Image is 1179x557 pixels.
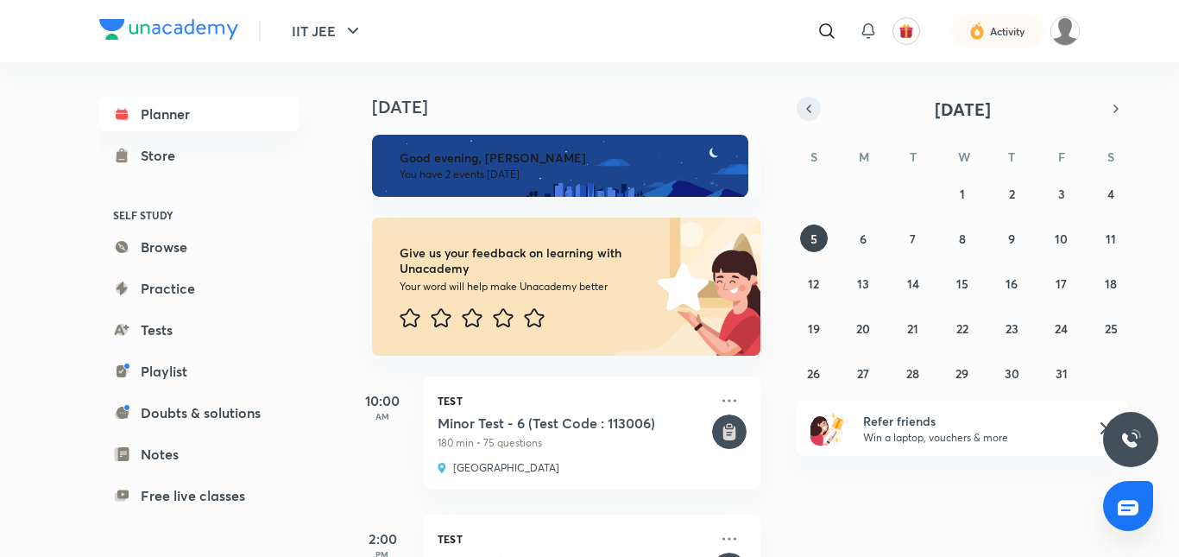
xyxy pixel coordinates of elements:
[859,149,869,165] abbr: Monday
[856,320,870,337] abbr: October 20, 2025
[949,314,976,342] button: October 22, 2025
[99,230,299,264] a: Browse
[910,149,917,165] abbr: Tuesday
[810,231,817,247] abbr: October 5, 2025
[810,149,817,165] abbr: Sunday
[1097,314,1125,342] button: October 25, 2025
[99,354,299,389] a: Playlist
[959,231,966,247] abbr: October 8, 2025
[906,365,919,382] abbr: October 28, 2025
[1056,275,1067,292] abbr: October 17, 2025
[949,359,976,387] button: October 29, 2025
[1058,186,1065,202] abbr: October 3, 2025
[800,269,828,297] button: October 12, 2025
[998,359,1025,387] button: October 30, 2025
[1048,359,1075,387] button: October 31, 2025
[907,275,919,292] abbr: October 14, 2025
[1055,231,1068,247] abbr: October 10, 2025
[438,529,709,549] p: Test
[821,97,1104,121] button: [DATE]
[860,231,867,247] abbr: October 6, 2025
[1050,16,1080,46] img: Arnav Kulshrestha
[955,365,968,382] abbr: October 29, 2025
[1107,149,1114,165] abbr: Saturday
[800,225,828,252] button: October 5, 2025
[438,435,709,451] p: 180 min • 75 questions
[1097,180,1125,207] button: October 4, 2025
[1005,365,1019,382] abbr: October 30, 2025
[599,218,760,356] img: feedback_image
[438,390,709,411] p: Test
[998,225,1025,252] button: October 9, 2025
[958,149,970,165] abbr: Wednesday
[1009,186,1015,202] abbr: October 2, 2025
[1058,149,1065,165] abbr: Friday
[99,271,299,306] a: Practice
[969,21,985,41] img: activity
[1008,149,1015,165] abbr: Thursday
[1048,225,1075,252] button: October 10, 2025
[99,396,299,430] a: Doubts & solutions
[949,225,976,252] button: October 8, 2025
[453,461,559,475] p: [GEOGRAPHIC_DATA]
[808,275,819,292] abbr: October 12, 2025
[863,412,1075,430] h6: Refer friends
[849,359,877,387] button: October 27, 2025
[857,275,869,292] abbr: October 13, 2025
[1120,429,1141,450] img: ttu
[372,97,778,117] h4: [DATE]
[99,138,299,173] a: Store
[935,98,991,121] span: [DATE]
[949,269,976,297] button: October 15, 2025
[99,97,299,131] a: Planner
[899,314,927,342] button: October 21, 2025
[949,180,976,207] button: October 1, 2025
[372,135,748,197] img: evening
[899,225,927,252] button: October 7, 2025
[348,411,417,421] p: AM
[907,320,918,337] abbr: October 21, 2025
[1048,180,1075,207] button: October 3, 2025
[1097,269,1125,297] button: October 18, 2025
[960,186,965,202] abbr: October 1, 2025
[863,430,1075,446] p: Win a laptop, vouchers & more
[281,14,374,48] button: IIT JEE
[808,320,820,337] abbr: October 19, 2025
[1055,320,1068,337] abbr: October 24, 2025
[400,150,733,166] h6: Good evening, [PERSON_NAME]
[400,280,652,294] p: Your word will help make Unacademy better
[141,145,186,166] div: Store
[99,200,299,230] h6: SELF STUDY
[849,314,877,342] button: October 20, 2025
[956,275,968,292] abbr: October 15, 2025
[1008,231,1015,247] abbr: October 9, 2025
[800,314,828,342] button: October 19, 2025
[348,390,417,411] h5: 10:00
[99,313,299,347] a: Tests
[1006,275,1018,292] abbr: October 16, 2025
[898,23,914,39] img: avatar
[807,365,820,382] abbr: October 26, 2025
[899,359,927,387] button: October 28, 2025
[99,19,238,40] img: Company Logo
[1006,320,1018,337] abbr: October 23, 2025
[1048,269,1075,297] button: October 17, 2025
[1097,225,1125,252] button: October 11, 2025
[857,365,869,382] abbr: October 27, 2025
[849,225,877,252] button: October 6, 2025
[348,529,417,549] h5: 2:00
[1106,231,1116,247] abbr: October 11, 2025
[1107,186,1114,202] abbr: October 4, 2025
[998,269,1025,297] button: October 16, 2025
[99,437,299,472] a: Notes
[438,415,709,432] h5: Minor Test - 6 (Test Code : 113006)
[99,478,299,513] a: Free live classes
[849,269,877,297] button: October 13, 2025
[99,19,238,44] a: Company Logo
[800,359,828,387] button: October 26, 2025
[892,17,920,45] button: avatar
[810,411,845,446] img: referral
[1105,275,1117,292] abbr: October 18, 2025
[1056,365,1068,382] abbr: October 31, 2025
[400,168,733,181] p: You have 2 events [DATE]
